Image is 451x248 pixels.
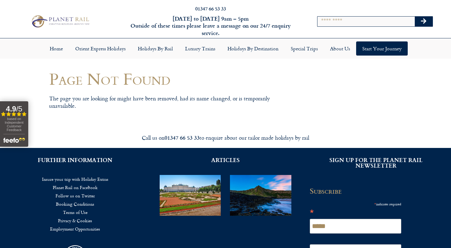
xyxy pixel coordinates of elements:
a: 01347 66 53 33 [195,5,226,12]
h2: ARTICLES [160,157,292,163]
h1: Page Not Found [49,70,279,88]
a: Holidays by Rail [132,41,179,56]
p: The page you are looking for might have been removed, had its name changed, or is temporarily una... [49,95,279,109]
img: Planet Rail Train Holidays Logo [29,14,91,29]
h2: FURTHER INFORMATION [9,157,141,163]
a: Start your Journey [356,41,408,56]
button: Search [415,17,433,26]
h2: Subscribe [310,187,405,195]
a: Booking Conditions [9,200,141,208]
a: Orient Express Holidays [69,41,132,56]
h6: [DATE] to [DATE] 9am – 5pm Outside of these times please leave a message on our 24/7 enquiry serv... [122,15,299,37]
nav: Menu [3,41,448,56]
a: Special Trips [285,41,324,56]
a: Privacy & Cookies [9,216,141,225]
a: Planet Rail on Facebook [9,183,141,192]
a: Follow us on Twitter [9,192,141,200]
div: indicates required [310,200,401,207]
a: Holidays by Destination [221,41,285,56]
h2: SIGN UP FOR THE PLANET RAIL NEWSLETTER [310,157,442,168]
div: Call us on to enquire about our tailor made holidays by rail [54,134,398,141]
nav: Menu [9,175,141,233]
a: Employment Opportunities [9,225,141,233]
strong: 01347 66 53 33 [165,134,200,141]
a: Luxury Trains [179,41,221,56]
a: Home [44,41,69,56]
a: Insure your trip with Holiday Extras [9,175,141,183]
a: Terms of Use [9,208,141,216]
a: About Us [324,41,356,56]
